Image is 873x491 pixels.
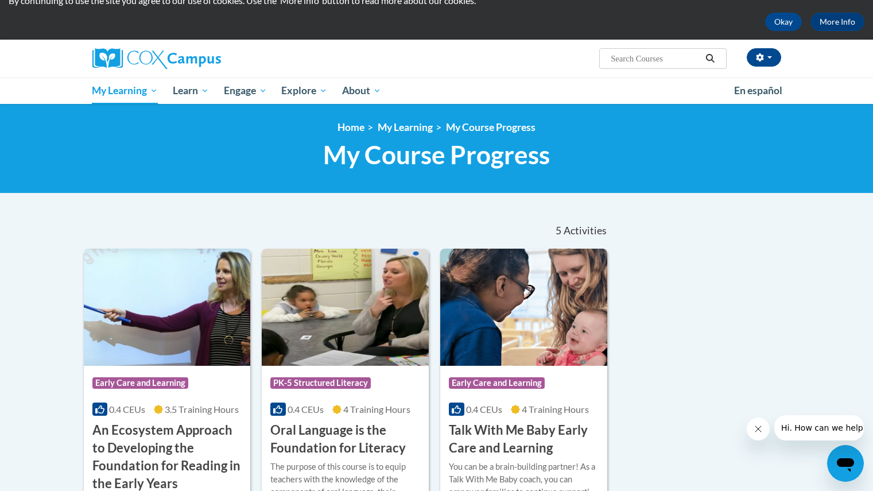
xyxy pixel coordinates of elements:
span: Learn [173,84,209,98]
a: Explore [274,78,335,104]
button: Okay [765,13,802,31]
span: 0.4 CEUs [288,404,324,415]
img: Course Logo [440,249,607,366]
span: 4 Training Hours [343,404,410,415]
span: 0.4 CEUs [466,404,502,415]
a: My Course Progress [446,121,536,133]
img: Cox Campus [92,48,221,69]
img: Course Logo [84,249,251,366]
a: En español [727,79,790,103]
button: Search [701,52,719,65]
iframe: Button to launch messaging window [827,445,864,482]
a: My Learning [85,78,166,104]
span: Activities [564,225,607,237]
a: My Learning [378,121,433,133]
iframe: Message from company [774,415,864,440]
span: Hi. How can we help? [7,8,93,17]
button: Account Settings [747,48,781,67]
span: PK-5 Structured Literacy [270,377,371,389]
span: Explore [281,84,327,98]
span: My Learning [92,84,158,98]
span: Early Care and Learning [449,377,545,389]
h3: Oral Language is the Foundation for Literacy [270,422,420,457]
a: Engage [216,78,274,104]
input: Search Courses [610,52,701,65]
span: Engage [224,84,267,98]
span: Early Care and Learning [92,377,188,389]
img: Course Logo [262,249,429,366]
span: 3.5 Training Hours [165,404,239,415]
div: Main menu [75,78,798,104]
a: More Info [810,13,864,31]
iframe: Close message [747,417,770,440]
a: Learn [165,78,216,104]
a: About [335,78,389,104]
span: 4 Training Hours [522,404,589,415]
a: Cox Campus [92,48,311,69]
span: 5 [556,225,561,237]
span: 0.4 CEUs [109,404,145,415]
h3: Talk With Me Baby Early Care and Learning [449,422,599,457]
span: My Course Progress [323,140,550,170]
span: About [342,84,381,98]
span: En español [734,84,782,96]
a: Home [337,121,364,133]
